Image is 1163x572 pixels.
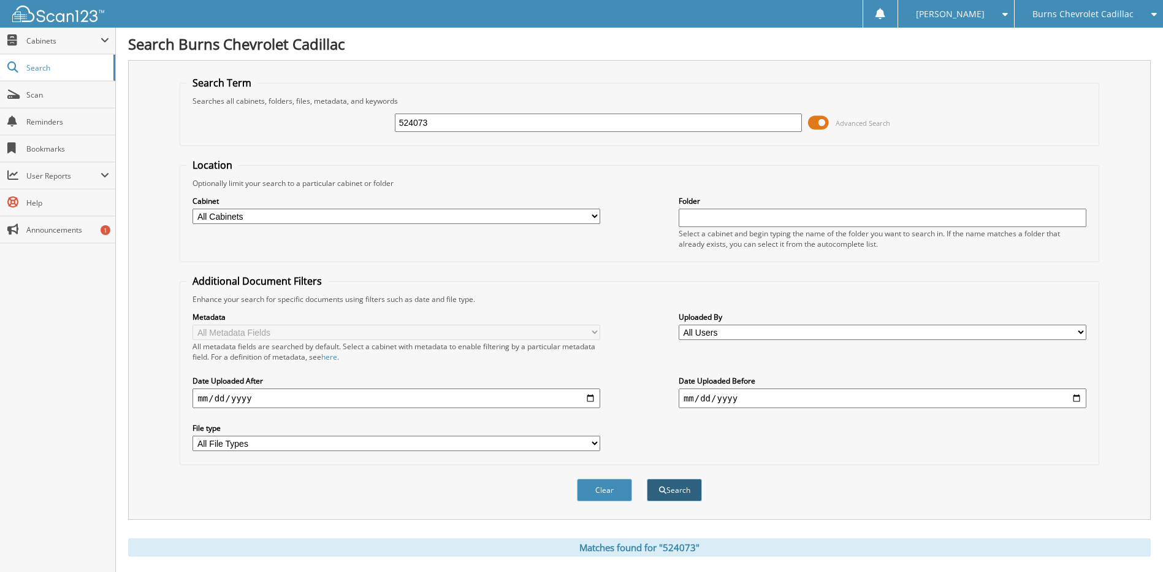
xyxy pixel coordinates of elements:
[1032,10,1134,18] span: Burns Chevrolet Cadillac
[26,63,107,73] span: Search
[679,228,1086,249] div: Select a cabinet and begin typing the name of the folder you want to search in. If the name match...
[186,96,1092,106] div: Searches all cabinets, folders, files, metadata, and keywords
[128,34,1151,54] h1: Search Burns Chevrolet Cadillac
[186,294,1092,304] div: Enhance your search for specific documents using filters such as date and file type.
[679,312,1086,322] label: Uploaded By
[186,158,238,172] legend: Location
[836,118,890,128] span: Advanced Search
[321,352,337,362] a: here
[12,6,104,22] img: scan123-logo-white.svg
[193,196,600,206] label: Cabinet
[647,479,702,501] button: Search
[193,388,600,408] input: start
[679,376,1086,386] label: Date Uploaded Before
[679,196,1086,206] label: Folder
[26,90,109,100] span: Scan
[26,144,109,154] span: Bookmarks
[193,341,600,362] div: All metadata fields are searched by default. Select a cabinet with metadata to enable filtering b...
[26,198,109,208] span: Help
[577,479,632,501] button: Clear
[128,538,1151,557] div: Matches found for "524073"
[186,76,257,90] legend: Search Term
[26,225,109,235] span: Announcements
[26,117,109,127] span: Reminders
[193,312,600,322] label: Metadata
[186,178,1092,188] div: Optionally limit your search to a particular cabinet or folder
[193,423,600,433] label: File type
[916,10,985,18] span: [PERSON_NAME]
[679,388,1086,408] input: end
[193,376,600,386] label: Date Uploaded After
[26,171,101,181] span: User Reports
[1102,513,1163,572] iframe: Chat Widget
[26,36,101,46] span: Cabinets
[186,274,328,288] legend: Additional Document Filters
[101,225,110,235] div: 1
